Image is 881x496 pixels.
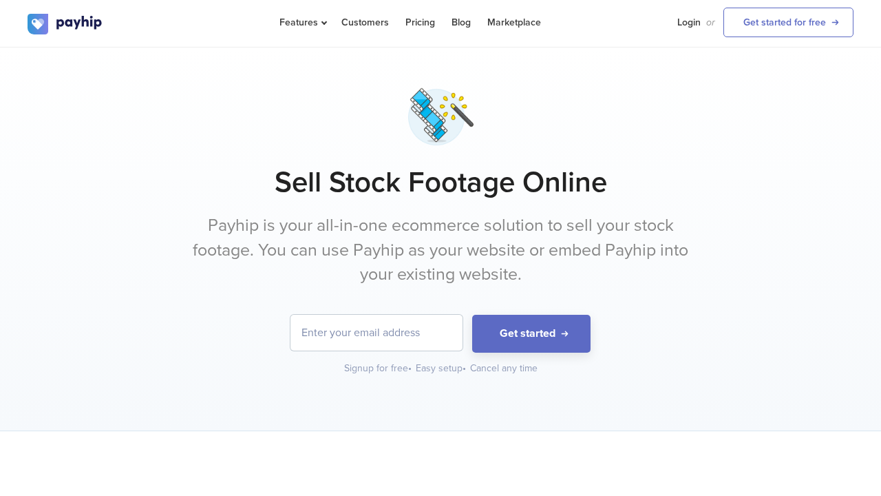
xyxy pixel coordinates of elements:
[408,362,412,374] span: •
[470,362,538,375] div: Cancel any time
[472,315,591,353] button: Get started
[723,8,853,37] a: Get started for free
[463,362,466,374] span: •
[28,14,103,34] img: logo.svg
[416,362,467,375] div: Easy setup
[344,362,413,375] div: Signup for free
[28,165,853,200] h1: Sell Stock Footage Online
[406,82,476,152] img: video-editing-1-lev1gtsp6mdvbueihdc1j.png
[290,315,463,351] input: Enter your email address
[279,17,325,28] span: Features
[182,214,699,287] p: Payhip is your all-in-one ecommerce solution to sell your stock footage. You can use Payhip as yo...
